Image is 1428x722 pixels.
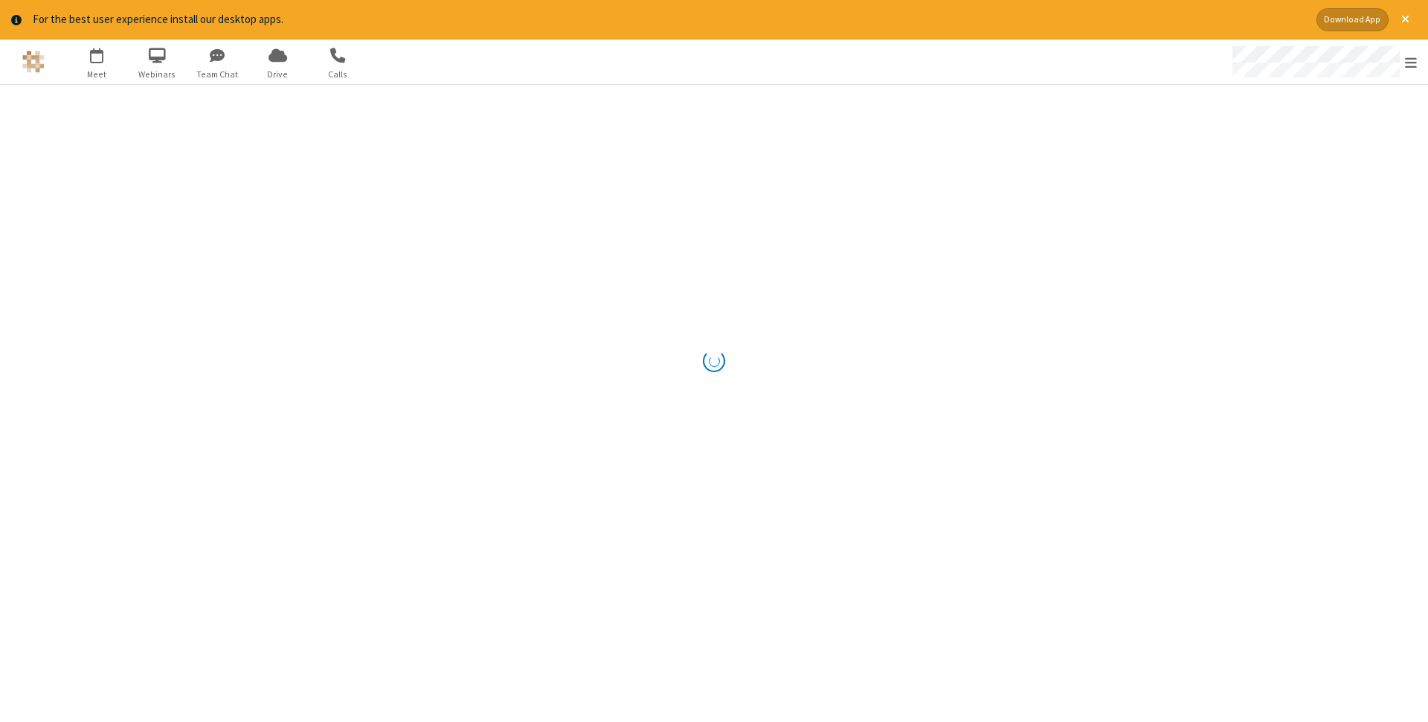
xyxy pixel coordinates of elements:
img: QA Selenium DO NOT DELETE OR CHANGE [22,51,45,73]
div: Open menu [1218,39,1428,84]
span: Meet [69,68,125,81]
span: Calls [310,68,366,81]
button: Logo [5,39,61,84]
span: Drive [250,68,306,81]
span: Webinars [129,68,185,81]
span: Team Chat [190,68,245,81]
div: For the best user experience install our desktop apps. [33,11,1305,28]
button: Download App [1316,8,1389,31]
button: Close alert [1394,8,1417,31]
